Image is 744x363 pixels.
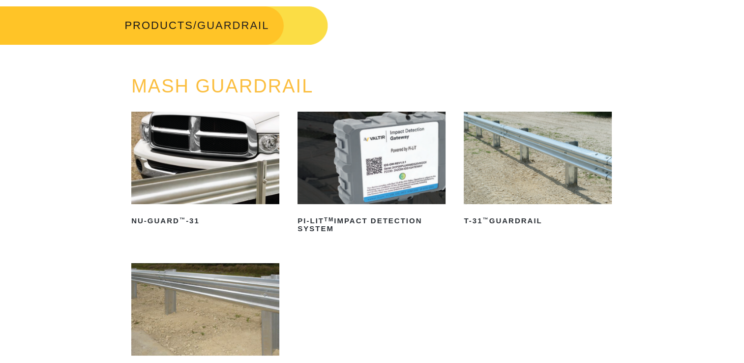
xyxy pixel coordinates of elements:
a: PRODUCTS [124,19,193,31]
sup: TM [324,216,334,222]
h2: NU-GUARD -31 [131,213,279,229]
a: MASH GUARDRAIL [131,76,313,96]
sup: ™ [179,216,186,222]
h2: PI-LIT Impact Detection System [298,213,446,237]
a: T-31™Guardrail [464,112,612,229]
span: GUARDRAIL [197,19,269,31]
a: NU-GUARD™-31 [131,112,279,229]
h2: T-31 Guardrail [464,213,612,229]
sup: ™ [482,216,489,222]
a: PI-LITTMImpact Detection System [298,112,446,237]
